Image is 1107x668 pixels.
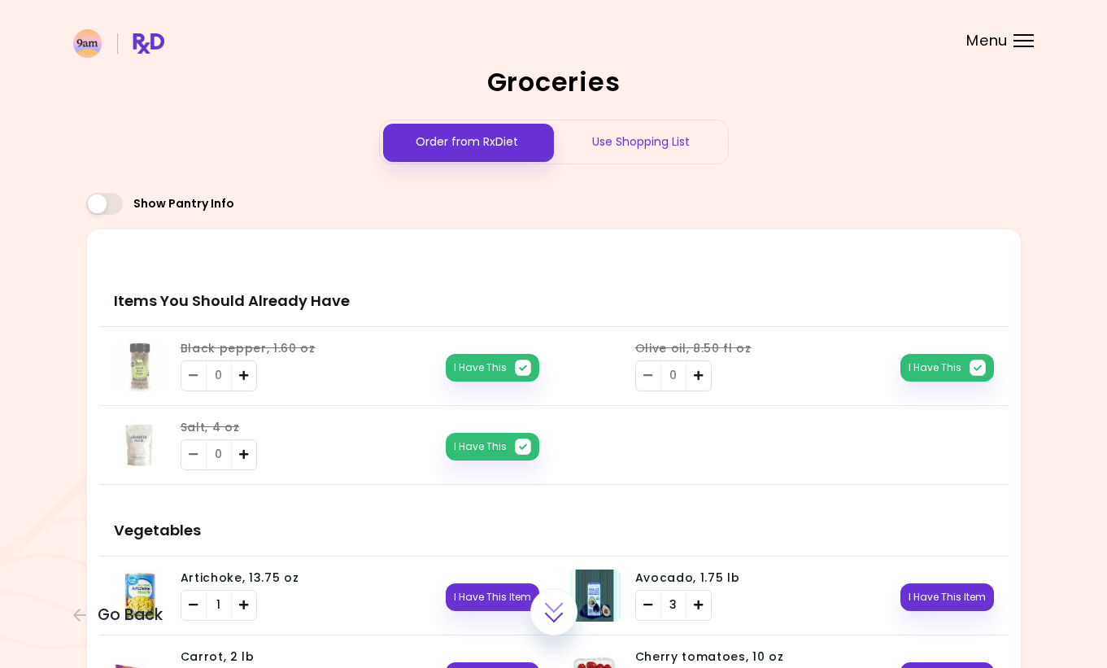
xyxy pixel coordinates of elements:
[99,491,1009,557] h3: Vegetables
[181,591,206,620] div: Remove
[86,69,1022,95] h2: Groceries
[446,354,539,382] button: I Have This
[99,262,1009,327] h3: Items You Should Already Have
[181,440,206,469] div: Remove
[181,648,255,665] span: Carrot, 2 lb
[133,197,234,212] span: Show Pantry Info
[215,447,223,463] span: 0
[635,570,740,586] span: Avocado, 1.75 lb
[232,591,256,620] div: Add
[98,606,163,624] span: Go Back
[635,340,752,356] span: Olive oil, 8.50 fl oz
[181,361,206,391] div: Remove
[73,606,171,624] button: Go Back
[215,368,223,384] span: 0
[181,570,299,586] span: Artichoke, 13.75 oz
[73,29,164,58] img: RxDiet
[232,361,256,391] div: Add
[900,583,994,611] button: I Have This Item
[181,419,240,435] span: Salt, 4 oz
[900,354,994,382] button: I Have This
[446,433,539,461] button: I Have This
[636,361,660,391] div: Remove
[686,591,711,620] div: Add
[380,120,554,164] div: Order from RxDiet
[232,440,256,469] div: Add
[669,368,678,384] span: 0
[554,120,728,164] div: Use Shopping List
[686,361,711,391] div: Add
[446,583,539,611] button: I Have This Item
[966,33,1008,48] span: Menu
[636,591,660,620] div: Remove
[216,597,221,613] span: 1
[669,597,678,613] span: 3
[181,340,316,356] span: Black pepper, 1.60 oz
[635,648,784,665] span: Cherry tomatoes, 10 oz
